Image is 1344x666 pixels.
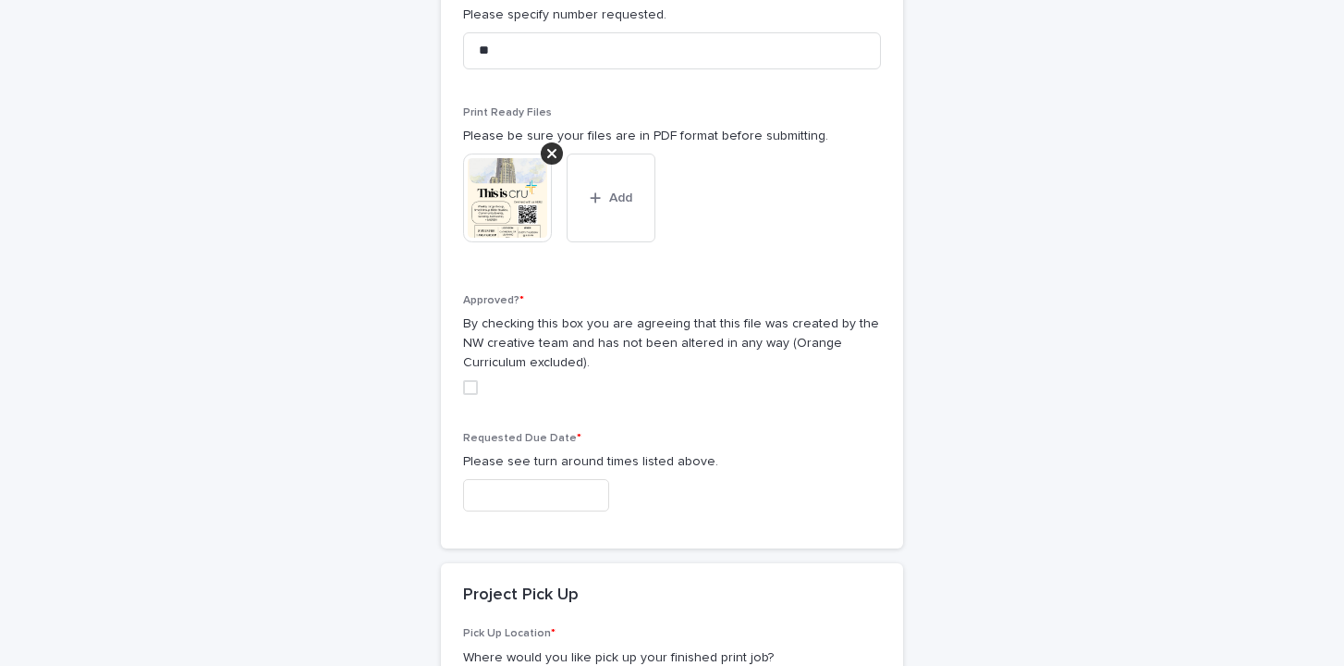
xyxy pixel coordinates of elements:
[463,433,581,444] span: Requested Due Date
[463,127,881,146] p: Please be sure your files are in PDF format before submitting.
[463,314,881,372] p: By checking this box you are agreeing that this file was created by the NW creative team and has ...
[567,154,655,242] button: Add
[463,6,881,25] p: Please specify number requested.
[463,295,524,306] span: Approved?
[609,191,632,204] span: Add
[463,586,579,606] h2: Project Pick Up
[463,107,552,118] span: Print Ready Files
[463,452,881,472] p: Please see turn around times listed above.
[463,628,556,639] span: Pick Up Location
